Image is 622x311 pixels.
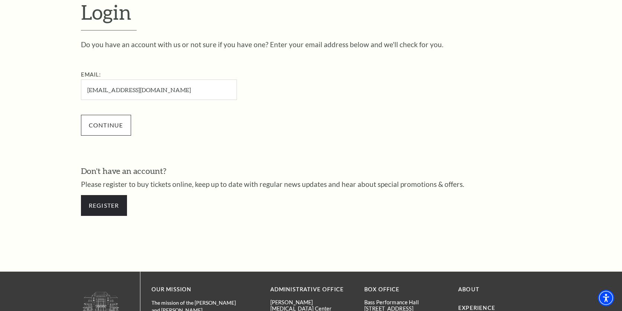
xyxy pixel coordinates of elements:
p: Administrative Office [270,285,353,294]
input: Required [81,80,237,100]
p: Do you have an account with us or not sure if you have one? Enter your email address below and we... [81,41,541,48]
a: Experience [458,305,495,311]
input: Submit button [81,115,131,136]
a: About [458,286,479,292]
p: BOX OFFICE [364,285,447,294]
div: Accessibility Menu [598,290,614,306]
p: Bass Performance Hall [364,299,447,305]
label: Email: [81,71,101,78]
a: Register [81,195,127,216]
h3: Don't have an account? [81,165,541,177]
p: Please register to buy tickets online, keep up to date with regular news updates and hear about s... [81,181,541,188]
p: OUR MISSION [152,285,244,294]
